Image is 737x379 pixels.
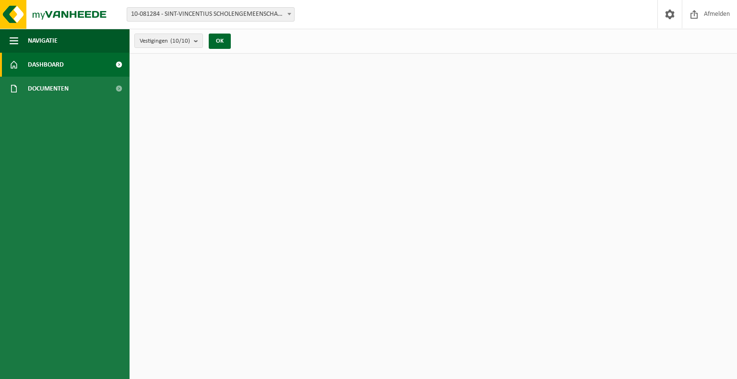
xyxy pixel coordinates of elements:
[170,38,190,44] count: (10/10)
[209,34,231,49] button: OK
[127,8,294,21] span: 10-081284 - SINT-VINCENTIUS SCHOLENGEMEENSCHAP - MENEN
[140,34,190,48] span: Vestigingen
[127,7,295,22] span: 10-081284 - SINT-VINCENTIUS SCHOLENGEMEENSCHAP - MENEN
[28,53,64,77] span: Dashboard
[28,29,58,53] span: Navigatie
[134,34,203,48] button: Vestigingen(10/10)
[28,77,69,101] span: Documenten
